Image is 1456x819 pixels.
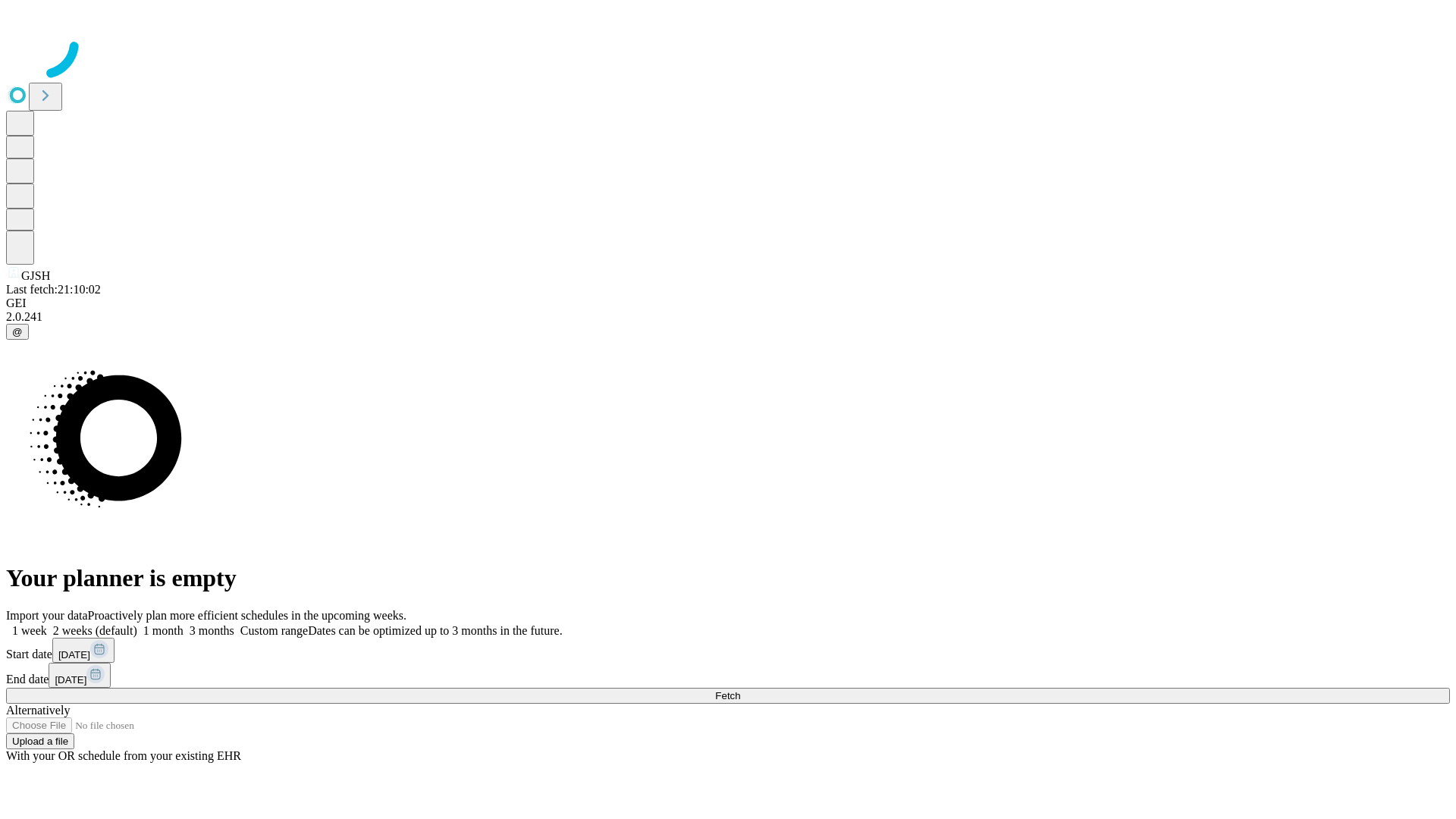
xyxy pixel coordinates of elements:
[21,269,50,282] span: GJSH
[55,674,86,686] span: [DATE]
[88,609,406,622] span: Proactively plan more efficient schedules in the upcoming weeks.
[190,624,234,637] span: 3 months
[6,609,88,622] span: Import your data
[6,324,29,340] button: @
[12,624,47,637] span: 1 week
[12,326,23,337] span: @
[6,733,74,749] button: Upload a file
[6,749,241,762] span: With your OR schedule from your existing EHR
[6,663,1450,688] div: End date
[308,624,562,637] span: Dates can be optimized up to 3 months in the future.
[49,663,111,688] button: [DATE]
[52,638,115,663] button: [DATE]
[58,649,90,661] span: [DATE]
[240,624,308,637] span: Custom range
[6,283,101,296] span: Last fetch: 21:10:02
[6,564,1450,592] h1: Your planner is empty
[6,638,1450,663] div: Start date
[6,297,1450,310] div: GEI
[6,310,1450,324] div: 2.0.241
[6,688,1450,704] button: Fetch
[143,624,184,637] span: 1 month
[6,704,70,717] span: Alternatively
[53,624,137,637] span: 2 weeks (default)
[715,690,740,701] span: Fetch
